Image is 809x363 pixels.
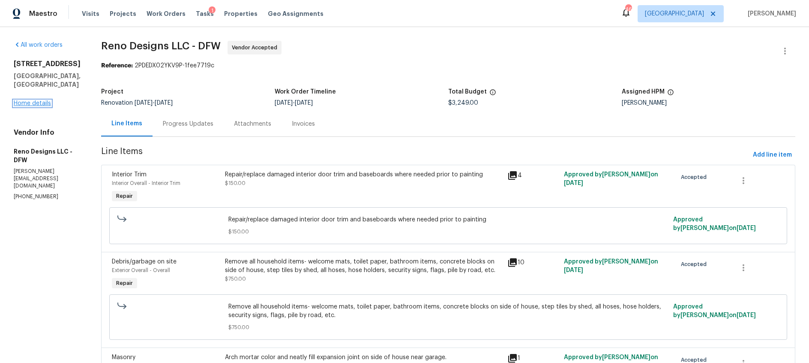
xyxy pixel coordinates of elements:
[14,100,51,106] a: Home details
[564,267,583,273] span: [DATE]
[155,100,173,106] span: [DATE]
[135,100,153,106] span: [DATE]
[681,260,710,269] span: Accepted
[29,9,57,18] span: Maestro
[507,257,559,268] div: 10
[295,100,313,106] span: [DATE]
[228,302,668,320] span: Remove all household items- welcome mats, toilet paper, bathroom items, concrete blocks on side o...
[14,42,63,48] a: All work orders
[292,120,315,128] div: Invoices
[14,60,81,68] h2: [STREET_ADDRESS]
[14,147,81,164] h5: Reno Designs LLC - DFW
[228,227,668,236] span: $150.00
[112,172,147,178] span: Interior Trim
[645,9,704,18] span: [GEOGRAPHIC_DATA]
[14,128,81,137] h4: Vendor Info
[209,6,216,15] div: 1
[564,259,658,273] span: Approved by [PERSON_NAME] on
[112,268,170,273] span: Exterior Overall - Overall
[224,9,258,18] span: Properties
[489,89,496,100] span: The total cost of line items that have been proposed by Opendoor. This sum includes line items th...
[225,276,246,281] span: $750.00
[228,323,668,332] span: $750.00
[112,354,135,360] span: Masonry
[744,9,796,18] span: [PERSON_NAME]
[753,150,792,160] span: Add line item
[564,180,583,186] span: [DATE]
[101,89,123,95] h5: Project
[625,5,631,14] div: 46
[14,72,81,89] h5: [GEOGRAPHIC_DATA], [GEOGRAPHIC_DATA]
[111,119,142,128] div: Line Items
[268,9,324,18] span: Geo Assignments
[275,100,293,106] span: [DATE]
[448,100,478,106] span: $3,249.00
[135,100,173,106] span: -
[749,147,795,163] button: Add line item
[564,172,658,186] span: Approved by [PERSON_NAME] on
[737,225,756,231] span: [DATE]
[14,193,81,200] p: [PHONE_NUMBER]
[82,9,99,18] span: Visits
[112,259,177,265] span: Debris/garbage on site
[196,11,214,17] span: Tasks
[110,9,136,18] span: Projects
[507,170,559,181] div: 4
[667,89,674,100] span: The hpm assigned to this work order.
[101,100,173,106] span: Renovation
[622,89,665,95] h5: Assigned HPM
[622,100,795,106] div: [PERSON_NAME]
[681,173,710,181] span: Accepted
[113,279,136,287] span: Repair
[232,43,281,52] span: Vendor Accepted
[225,181,246,186] span: $150.00
[14,168,81,190] p: [PERSON_NAME][EMAIL_ADDRESS][DOMAIN_NAME]
[228,215,668,224] span: Repair/replace damaged interior door trim and baseboards where needed prior to painting
[101,61,795,70] div: 2PDEDX02YKV9P-1fee7719c
[225,353,502,362] div: Arch mortar color and neatly fill expansion joint on side of house near garage.
[673,304,756,318] span: Approved by [PERSON_NAME] on
[225,257,502,275] div: Remove all household items- welcome mats, toilet paper, bathroom items, concrete blocks on side o...
[225,170,502,179] div: Repair/replace damaged interior door trim and baseboards where needed prior to painting
[101,41,221,51] span: Reno Designs LLC - DFW
[275,89,336,95] h5: Work Order Timeline
[112,181,180,186] span: Interior Overall - Interior Trim
[737,312,756,318] span: [DATE]
[234,120,271,128] div: Attachments
[448,89,487,95] h5: Total Budget
[673,217,756,231] span: Approved by [PERSON_NAME] on
[147,9,186,18] span: Work Orders
[101,147,749,163] span: Line Items
[275,100,313,106] span: -
[113,192,136,200] span: Repair
[163,120,213,128] div: Progress Updates
[101,63,133,69] b: Reference:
